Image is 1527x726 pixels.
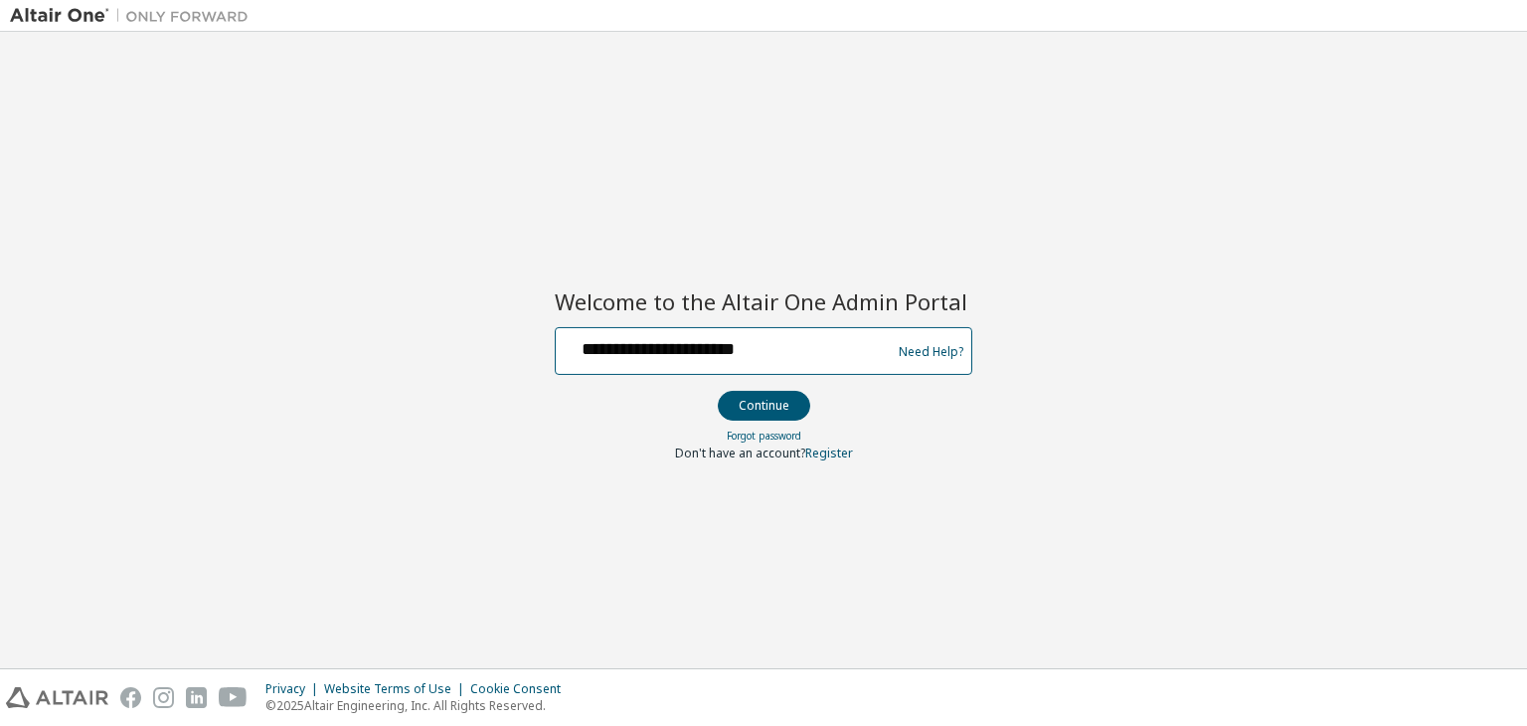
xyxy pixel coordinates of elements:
[120,687,141,708] img: facebook.svg
[265,681,324,697] div: Privacy
[153,687,174,708] img: instagram.svg
[675,445,805,461] span: Don't have an account?
[727,429,801,443] a: Forgot password
[265,697,573,714] p: © 2025 Altair Engineering, Inc. All Rights Reserved.
[805,445,853,461] a: Register
[10,6,258,26] img: Altair One
[324,681,470,697] div: Website Terms of Use
[718,391,810,421] button: Continue
[6,687,108,708] img: altair_logo.svg
[186,687,207,708] img: linkedin.svg
[470,681,573,697] div: Cookie Consent
[555,287,972,315] h2: Welcome to the Altair One Admin Portal
[899,351,963,352] a: Need Help?
[219,687,248,708] img: youtube.svg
